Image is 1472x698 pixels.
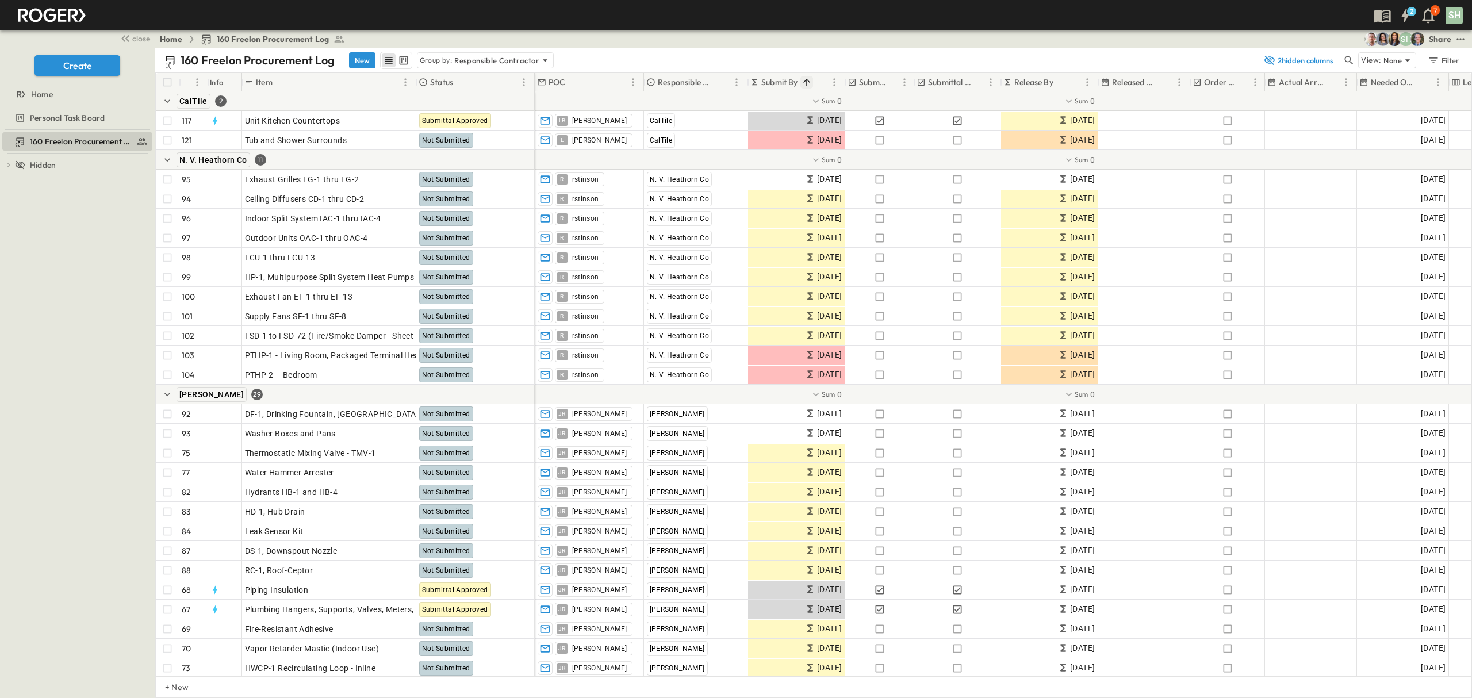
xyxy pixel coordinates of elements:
[245,330,438,342] span: FSD-1 to FSD-72 (Fire/Smoke Damper - Sheet M0.3)
[1423,52,1463,68] button: Filter
[245,115,340,126] span: Unit Kitchen Countertops
[422,175,470,183] span: Not Submitted
[160,33,182,45] a: Home
[650,547,705,555] span: [PERSON_NAME]
[245,213,381,224] span: Indoor Split System IAC-1 thru IAC-4
[572,488,627,497] span: [PERSON_NAME]
[454,55,539,66] p: Responsible Contractor
[245,408,419,420] span: DF-1, Drinking Fountain, [GEOGRAPHIC_DATA]
[179,155,247,164] span: N. V. Heathorn Co
[1421,368,1446,381] span: [DATE]
[1070,485,1095,498] span: [DATE]
[928,76,972,88] p: Submittal Approved?
[1421,524,1446,538] span: [DATE]
[626,75,640,89] button: Menu
[1383,55,1402,66] p: None
[572,370,599,379] span: rstinson
[761,76,798,88] p: Submit By
[1421,329,1446,342] span: [DATE]
[245,369,317,381] span: PTHP-2 – Bedroom
[422,429,470,438] span: Not Submitted
[1376,32,1390,46] img: Fabiola Canchola (fcanchola@cahill-sf.com)
[1070,544,1095,557] span: [DATE]
[1070,309,1095,323] span: [DATE]
[817,270,842,283] span: [DATE]
[31,89,53,100] span: Home
[730,75,743,89] button: Menu
[132,33,150,44] span: close
[1070,251,1095,264] span: [DATE]
[245,428,336,439] span: Washer Boxes and Pans
[650,508,705,516] span: [PERSON_NAME]
[182,545,190,557] p: 87
[2,109,152,127] div: Personal Task Boardtest
[1090,389,1095,400] span: 0
[650,410,705,418] span: [PERSON_NAME]
[1090,95,1095,107] span: 0
[984,75,998,89] button: Menu
[817,446,842,459] span: [DATE]
[455,76,468,89] button: Sort
[1327,76,1339,89] button: Sort
[182,252,191,263] p: 98
[182,428,191,439] p: 93
[1421,505,1446,518] span: [DATE]
[837,95,842,107] span: 0
[182,232,190,244] p: 97
[182,350,195,361] p: 103
[560,198,563,199] span: R
[650,234,710,242] span: N. V. Heathorn Co
[1070,270,1095,283] span: [DATE]
[217,33,329,45] span: 160 Freelon Procurement Log
[1070,407,1095,420] span: [DATE]
[1421,212,1446,225] span: [DATE]
[1421,290,1446,303] span: [DATE]
[817,172,842,186] span: [DATE]
[34,55,120,76] button: Create
[1339,75,1353,89] button: Menu
[650,371,710,379] span: N. V. Heathorn Co
[182,135,193,146] p: 121
[1361,54,1381,67] p: View:
[1075,155,1088,164] p: Sum
[382,53,396,67] button: row view
[1056,76,1068,89] button: Sort
[817,563,842,577] span: [DATE]
[245,174,359,185] span: Exhaust Grilles EG-1 thru EG-2
[817,407,842,420] span: [DATE]
[182,193,191,205] p: 94
[420,55,453,66] p: Group by:
[1410,32,1424,46] img: Jared Salin (jsalin@cahill-sf.com)
[380,52,412,69] div: table view
[422,195,470,203] span: Not Submitted
[817,466,842,479] span: [DATE]
[650,293,710,301] span: N. V. Heathorn Co
[1427,54,1460,67] div: Filter
[245,506,305,517] span: HD-1, Hub Drain
[422,136,470,144] span: Not Submitted
[572,273,599,282] span: rstinson
[245,565,313,576] span: RC-1, Roof-Ceptor
[1070,231,1095,244] span: [DATE]
[201,33,346,45] a: 160 Freelon Procurement Log
[975,76,987,89] button: Sort
[30,112,105,124] span: Personal Task Board
[822,96,835,106] p: Sum
[1070,329,1095,342] span: [DATE]
[568,76,581,89] button: Sort
[650,429,705,438] span: [PERSON_NAME]
[817,251,842,264] span: [DATE]
[30,159,56,171] span: Hidden
[558,511,566,512] span: JR
[817,505,842,518] span: [DATE]
[1421,544,1446,557] span: [DATE]
[1421,583,1446,596] span: [DATE]
[650,175,710,183] span: N. V. Heathorn Co
[572,253,599,262] span: rstinson
[422,449,470,457] span: Not Submitted
[1394,5,1417,26] button: 2
[1421,407,1446,420] span: [DATE]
